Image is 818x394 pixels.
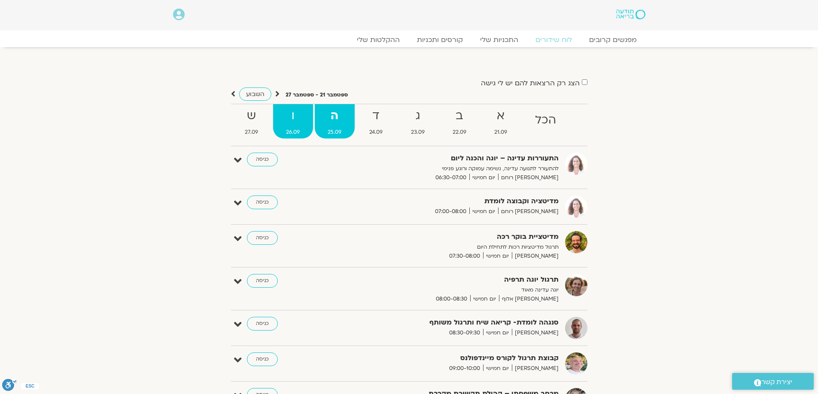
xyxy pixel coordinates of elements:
span: 07:30-08:00 [446,252,483,261]
strong: ד [356,106,396,126]
span: 26.09 [273,128,313,137]
a: כניסה [247,231,278,245]
strong: סנגהה לומדת- קריאה שיח ותרגול משותף [348,317,559,328]
span: 09:00-10:00 [446,364,483,373]
a: כניסה [247,195,278,209]
p: יוגה עדינה מאוד [348,286,559,295]
strong: התעוררות עדינה – יוגה והכנה ליום [348,153,559,164]
span: 22.09 [439,128,479,137]
a: התכניות שלי [471,36,527,44]
strong: א [481,106,520,126]
strong: הכל [522,111,569,130]
span: 08:00-08:30 [433,295,470,304]
a: ש27.09 [232,104,271,138]
strong: ו [273,106,313,126]
span: השבוע [246,90,265,98]
a: הכל [522,104,569,138]
span: [PERSON_NAME] [512,252,559,261]
strong: ב [439,106,479,126]
a: כניסה [247,352,278,366]
strong: ה [315,106,355,126]
p: להתעורר לתנועה עדינה, נשימה עמוקה ורוגע פנימי [348,164,559,173]
a: קורסים ותכניות [408,36,471,44]
span: 27.09 [232,128,271,137]
span: [PERSON_NAME] רוחם [498,207,559,216]
strong: ג [398,106,438,126]
span: 21.09 [481,128,520,137]
strong: תרגול יוגה תרפיה [348,274,559,286]
span: [PERSON_NAME] [512,364,559,373]
a: א21.09 [481,104,520,138]
span: [PERSON_NAME] אלוף [499,295,559,304]
a: ד24.09 [356,104,396,138]
span: [PERSON_NAME] רוחם [498,173,559,182]
a: יצירת קשר [732,373,814,390]
a: ההקלטות שלי [348,36,408,44]
p: ספטמבר 21 - ספטמבר 27 [286,90,348,99]
span: יום חמישי [469,207,498,216]
nav: Menu [173,36,645,44]
span: יום חמישי [483,328,512,337]
span: 06:30-07:00 [432,173,469,182]
span: 24.09 [356,128,396,137]
span: 25.09 [315,128,355,137]
a: השבוע [239,87,271,101]
span: 08:30-09:30 [446,328,483,337]
label: הצג רק הרצאות להם יש לי גישה [481,79,580,87]
a: מפגשים קרובים [581,36,645,44]
a: ג23.09 [398,104,438,138]
a: ב22.09 [439,104,479,138]
span: [PERSON_NAME] [512,328,559,337]
strong: ש [232,106,271,126]
span: יום חמישי [470,295,499,304]
a: כניסה [247,317,278,331]
span: 23.09 [398,128,438,137]
span: יום חמישי [469,173,498,182]
span: 07:00-08:00 [432,207,469,216]
a: ו26.09 [273,104,313,138]
strong: מדיטציית בוקר רכה [348,231,559,243]
strong: קבוצת תרגול לקורס מיינדפולנס [348,352,559,364]
a: לוח שידורים [527,36,581,44]
a: ה25.09 [315,104,355,138]
span: יצירת קשר [761,376,792,388]
span: יום חמישי [483,364,512,373]
a: כניסה [247,274,278,288]
p: תרגול מדיטציות רכות לתחילת היום [348,243,559,252]
a: כניסה [247,153,278,166]
strong: מדיטציה וקבוצה לומדת [348,195,559,207]
span: יום חמישי [483,252,512,261]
